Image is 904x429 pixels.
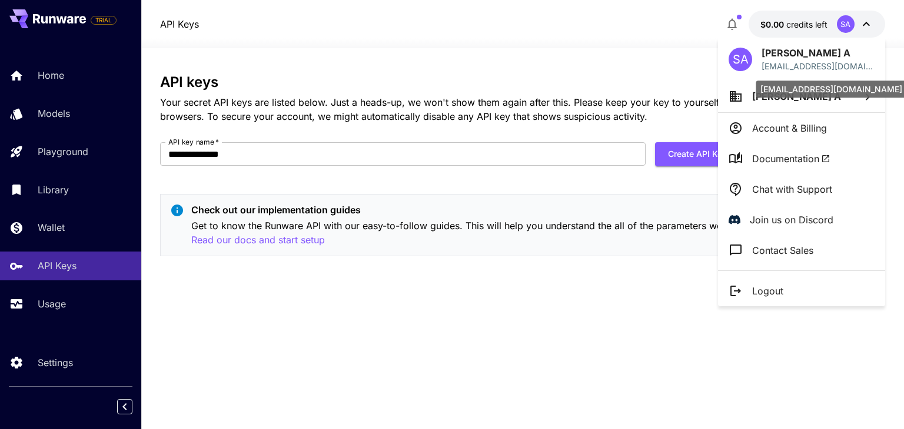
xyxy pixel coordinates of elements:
p: [EMAIL_ADDRESS][DOMAIN_NAME] [762,60,875,72]
div: SA [729,48,752,71]
p: Chat with Support [752,182,832,196]
span: Documentation [752,152,830,166]
p: [PERSON_NAME] A [762,46,875,60]
p: Join us on Discord [750,213,833,227]
button: [PERSON_NAME] A [718,81,885,112]
div: asuyamburaja8@gmail.com [762,60,875,72]
span: [PERSON_NAME] A [752,91,841,102]
p: Contact Sales [752,243,813,257]
p: Logout [752,284,783,298]
p: Account & Billing [752,121,827,135]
